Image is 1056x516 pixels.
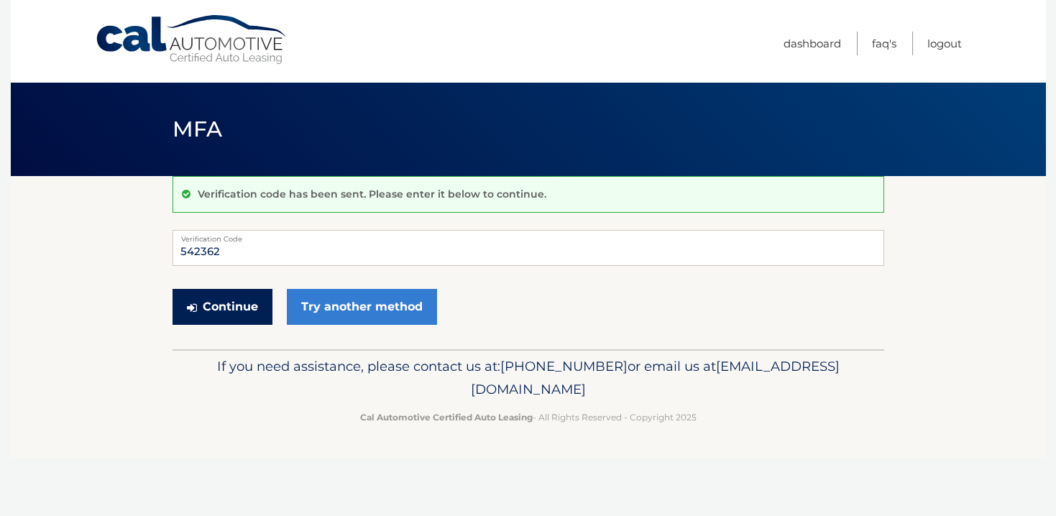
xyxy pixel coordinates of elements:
label: Verification Code [173,230,884,241]
a: Try another method [287,289,437,325]
span: [PHONE_NUMBER] [500,358,628,374]
button: Continue [173,289,272,325]
strong: Cal Automotive Certified Auto Leasing [360,412,533,423]
span: [EMAIL_ADDRESS][DOMAIN_NAME] [471,358,840,397]
a: Cal Automotive [95,14,289,65]
p: - All Rights Reserved - Copyright 2025 [182,410,875,425]
span: MFA [173,116,223,142]
p: Verification code has been sent. Please enter it below to continue. [198,188,546,201]
a: Dashboard [784,32,841,55]
p: If you need assistance, please contact us at: or email us at [182,355,875,401]
a: Logout [927,32,962,55]
a: FAQ's [872,32,896,55]
input: Verification Code [173,230,884,266]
